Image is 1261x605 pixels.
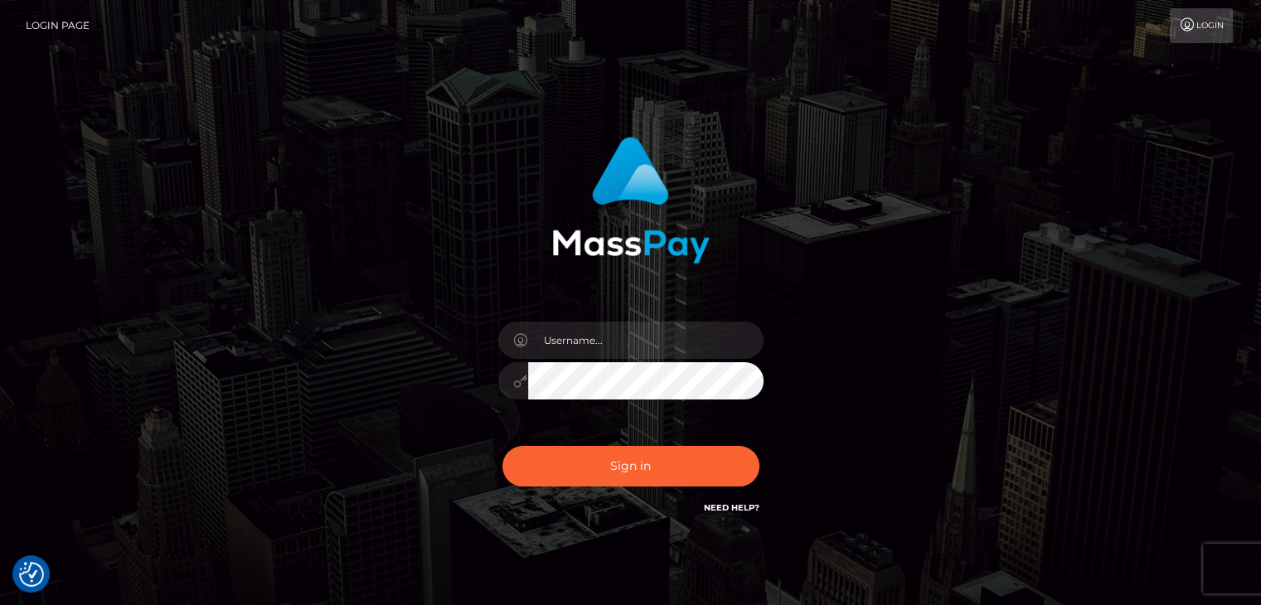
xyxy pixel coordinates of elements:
input: Username... [528,322,764,359]
button: Sign in [502,446,759,486]
button: Consent Preferences [19,562,44,587]
a: Need Help? [704,502,759,513]
img: Revisit consent button [19,562,44,587]
a: Login Page [26,8,90,43]
a: Login [1170,8,1233,43]
img: MassPay Login [552,137,710,264]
